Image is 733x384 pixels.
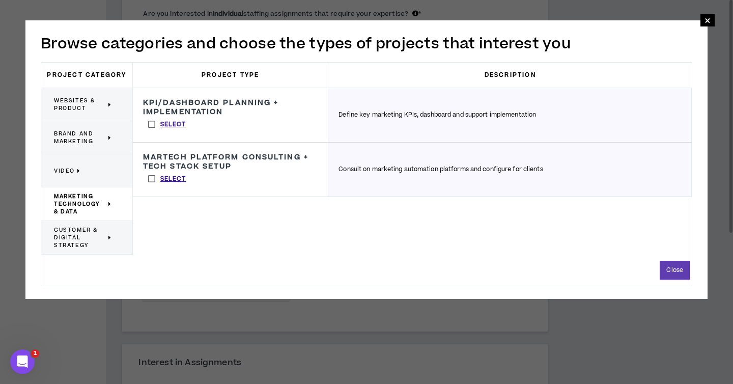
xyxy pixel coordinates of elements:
[54,226,106,249] span: Customer & Digital Strategy
[54,130,106,145] span: Brand and Marketing
[160,120,186,129] p: Select
[143,98,318,117] h3: KPI/Dashboard Planning + Implementation
[41,63,133,88] h3: Project Category
[54,97,106,112] span: Websites & Product
[41,33,692,54] h2: Browse categories and choose the types of projects that interest you
[328,63,692,88] h3: Description
[54,193,106,215] span: Marketing Technology & Data
[660,261,690,280] button: Close
[54,167,75,175] span: Video
[10,349,35,374] iframe: Intercom live chat
[133,63,328,88] h3: Project Type
[31,349,39,358] span: 1
[160,175,186,184] p: Select
[704,14,711,26] span: ×
[143,153,318,171] h3: Martech Platform Consulting + Tech Stack Setup
[339,165,543,174] p: Consult on marketing automation platforms and configure for clients
[339,111,536,120] p: Define key marketing KPIs, dashboard and support implementation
